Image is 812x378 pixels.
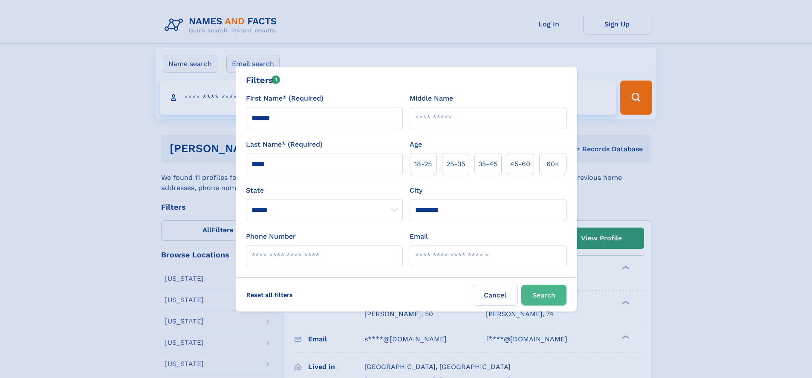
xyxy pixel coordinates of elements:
[521,285,566,306] button: Search
[510,159,530,169] span: 45‑60
[478,159,497,169] span: 35‑45
[246,139,323,150] label: Last Name* (Required)
[410,93,453,104] label: Middle Name
[446,159,465,169] span: 25‑35
[410,231,428,242] label: Email
[410,139,422,150] label: Age
[246,93,324,104] label: First Name* (Required)
[246,231,296,242] label: Phone Number
[546,159,559,169] span: 60+
[246,74,280,87] div: Filters
[414,159,432,169] span: 18‑25
[410,185,422,196] label: City
[473,285,518,306] label: Cancel
[241,285,298,305] label: Reset all filters
[246,185,403,196] label: State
